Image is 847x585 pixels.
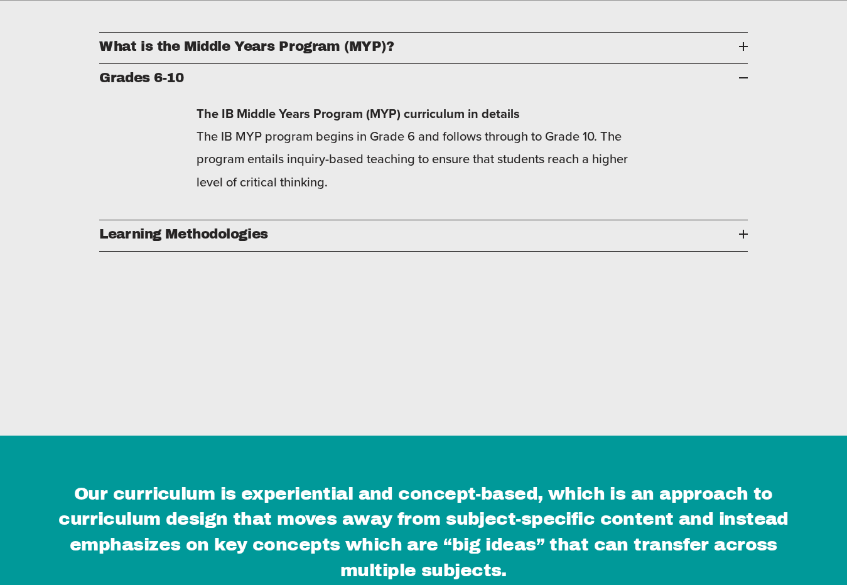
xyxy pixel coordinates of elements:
span: Learning Methodologies [99,227,738,242]
span: What is the Middle Years Program (MYP)? [99,39,738,54]
strong: The IB Middle Years Program (MYP) curriculum in details [197,104,520,122]
button: Learning Methodologies [99,220,747,251]
button: What is the Middle Years Program (MYP)? [99,33,747,63]
button: Grades 6-10 [99,64,747,95]
h3: Our curriculum is experiential and concept-based, which is an approach to curriculum design that ... [34,481,813,583]
div: Grades 6-10 [99,95,747,220]
span: Grades 6-10 [99,70,738,85]
p: The IB MYP program begins in Grade 6 and follows through to Grade 10. The program entails inquiry... [197,102,650,193]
